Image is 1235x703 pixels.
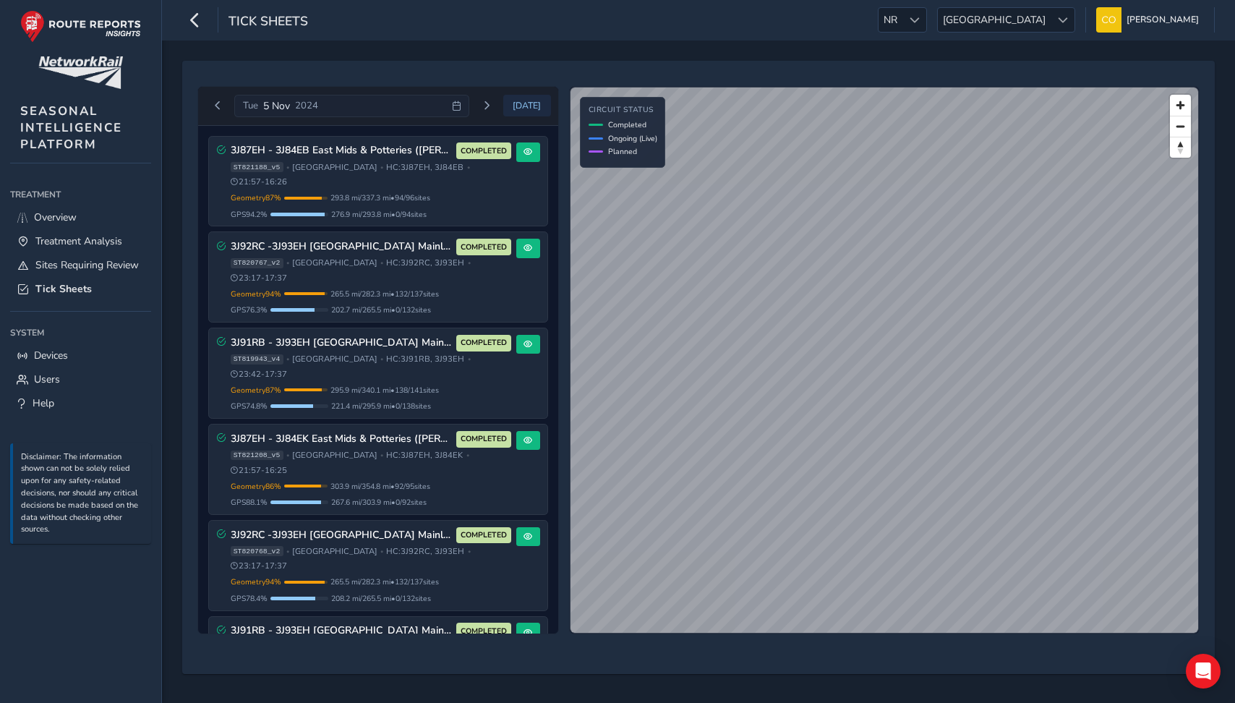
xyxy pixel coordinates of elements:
[380,451,383,459] span: •
[461,529,507,541] span: COMPLETED
[380,355,383,363] span: •
[461,242,507,253] span: COMPLETED
[10,184,151,205] div: Treatment
[461,433,507,445] span: COMPLETED
[1170,95,1191,116] button: Zoom in
[1186,654,1221,689] div: Open Intercom Messenger
[330,385,439,396] span: 295.9 mi / 340.1 mi • 138 / 141 sites
[231,241,452,253] h3: 3J92RC -3J93EH [GEOGRAPHIC_DATA] Mainline South
[34,372,60,386] span: Users
[879,8,902,32] span: NR
[35,282,92,296] span: Tick Sheets
[231,192,281,203] span: Geometry 87 %
[286,355,289,363] span: •
[330,289,439,299] span: 265.5 mi / 282.3 mi • 132 / 137 sites
[231,289,281,299] span: Geometry 94 %
[386,354,464,365] span: HC: 3J91RB, 3J93EH
[1170,116,1191,137] button: Zoom out
[243,99,258,112] span: Tue
[231,546,283,556] span: ST820768_v2
[228,12,308,33] span: Tick Sheets
[231,385,281,396] span: Geometry 87 %
[231,258,283,268] span: ST820767_v2
[1096,7,1204,33] button: [PERSON_NAME]
[468,259,471,267] span: •
[503,95,551,116] button: Today
[20,10,141,43] img: rr logo
[589,106,657,115] h4: Circuit Status
[386,546,464,557] span: HC: 3J92RC, 3J93EH
[33,396,54,410] span: Help
[10,391,151,415] a: Help
[608,146,637,157] span: Planned
[386,162,463,173] span: HC: 3J87EH, 3J84EB
[513,100,541,111] span: [DATE]
[231,401,268,412] span: GPS 74.8 %
[380,163,383,171] span: •
[292,162,377,173] span: [GEOGRAPHIC_DATA]
[330,481,430,492] span: 303.9 mi / 354.8 mi • 92 / 95 sites
[1170,137,1191,158] button: Reset bearing to north
[474,97,498,115] button: Next day
[231,561,288,571] span: 23:17 - 17:37
[231,304,268,315] span: GPS 76.3 %
[331,209,427,220] span: 276.9 mi / 293.8 mi • 0 / 94 sites
[231,576,281,587] span: Geometry 94 %
[608,119,646,130] span: Completed
[231,337,452,349] h3: 3J91RB - 3J93EH [GEOGRAPHIC_DATA] Mainline South
[231,451,283,461] span: ST821208_v5
[263,99,290,113] span: 5 Nov
[1127,7,1199,33] span: [PERSON_NAME]
[10,344,151,367] a: Devices
[461,145,507,157] span: COMPLETED
[35,234,122,248] span: Treatment Analysis
[331,593,431,604] span: 208.2 mi / 265.5 mi • 0 / 132 sites
[231,273,288,284] span: 23:17 - 17:37
[286,259,289,267] span: •
[10,253,151,277] a: Sites Requiring Review
[292,546,377,557] span: [GEOGRAPHIC_DATA]
[231,433,452,446] h3: 3J87EH - 3J84EK East Mids & Potteries ([PERSON_NAME] first)
[571,88,1198,633] canvas: Map
[231,529,452,542] h3: 3J92RC -3J93EH [GEOGRAPHIC_DATA] Mainline South
[608,133,657,144] span: Ongoing (Live)
[466,451,469,459] span: •
[330,192,430,203] span: 293.8 mi / 337.3 mi • 94 / 96 sites
[467,163,470,171] span: •
[938,8,1051,32] span: [GEOGRAPHIC_DATA]
[231,354,283,365] span: ST819943_v4
[231,176,288,187] span: 21:57 - 16:26
[231,465,288,476] span: 21:57 - 16:25
[286,548,289,555] span: •
[331,304,431,315] span: 202.7 mi / 265.5 mi • 0 / 132 sites
[34,349,68,362] span: Devices
[292,257,377,268] span: [GEOGRAPHIC_DATA]
[20,103,122,153] span: SEASONAL INTELLIGENCE PLATFORM
[331,497,427,508] span: 267.6 mi / 303.9 mi • 0 / 92 sites
[10,367,151,391] a: Users
[21,451,144,537] p: Disclaimer: The information shown can not be solely relied upon for any safety-related decisions,...
[231,497,268,508] span: GPS 88.1 %
[10,229,151,253] a: Treatment Analysis
[231,593,268,604] span: GPS 78.4 %
[286,451,289,459] span: •
[231,481,281,492] span: Geometry 86 %
[461,626,507,637] span: COMPLETED
[231,625,452,637] h3: 3J91RB - 3J93EH [GEOGRAPHIC_DATA] Mainline South
[461,337,507,349] span: COMPLETED
[286,163,289,171] span: •
[386,257,464,268] span: HC: 3J92RC, 3J93EH
[386,450,463,461] span: HC: 3J87EH, 3J84EK
[35,258,139,272] span: Sites Requiring Review
[331,401,431,412] span: 221.4 mi / 295.9 mi • 0 / 138 sites
[34,210,77,224] span: Overview
[10,322,151,344] div: System
[380,548,383,555] span: •
[206,97,230,115] button: Previous day
[468,355,471,363] span: •
[231,145,452,157] h3: 3J87EH - 3J84EB East Mids & Potteries ([PERSON_NAME] first)
[38,56,123,89] img: customer logo
[380,259,383,267] span: •
[292,354,377,365] span: [GEOGRAPHIC_DATA]
[231,369,288,380] span: 23:42 - 17:37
